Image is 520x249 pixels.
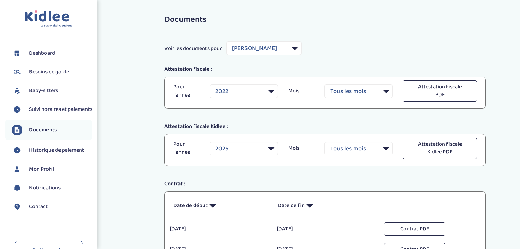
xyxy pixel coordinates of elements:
[12,67,22,77] img: besoin.svg
[159,65,491,73] div: Attestation fiscale :
[277,225,374,233] p: [DATE]
[173,83,199,99] p: Pour l'annee
[29,184,61,192] span: Notifications
[403,80,477,102] button: Attestation fiscale PDF
[288,87,314,95] p: Mois
[164,15,486,24] h3: Documents
[12,104,22,115] img: suivihoraire.svg
[12,48,92,58] a: Dashboard
[12,104,92,115] a: Suivi horaires et paiements
[29,165,54,173] span: Mon Profil
[384,225,445,232] a: Contrat PDF
[29,146,84,155] span: Historique de paiement
[12,183,22,193] img: notification.svg
[403,144,477,152] a: Attestation fiscale Kidlee PDF
[29,105,92,114] span: Suivi horaires et paiements
[12,48,22,58] img: dashboard.svg
[29,126,57,134] span: Documents
[12,125,92,135] a: Documents
[403,138,477,159] button: Attestation fiscale Kidlee PDF
[12,86,22,96] img: babysitters.svg
[12,145,92,156] a: Historique de paiement
[173,140,199,157] p: Pour l'annee
[12,145,22,156] img: suivihoraire.svg
[164,45,222,53] span: Voir les documents pour
[12,202,92,212] a: Contact
[12,164,22,174] img: profil.svg
[278,197,372,214] p: Date de fin
[12,125,22,135] img: documents.svg
[12,86,92,96] a: Baby-sitters
[159,122,491,131] div: Attestation fiscale Kidlee :
[29,49,55,57] span: Dashboard
[25,10,73,28] img: logo.svg
[12,164,92,174] a: Mon Profil
[29,68,69,76] span: Besoins de garde
[159,180,491,188] div: Contrat :
[288,144,314,152] p: Mois
[12,67,92,77] a: Besoins de garde
[384,222,445,236] button: Contrat PDF
[12,183,92,193] a: Notifications
[173,197,268,214] p: Date de début
[29,203,48,211] span: Contact
[170,225,267,233] p: [DATE]
[12,202,22,212] img: contact.svg
[403,87,477,94] a: Attestation fiscale PDF
[29,87,58,95] span: Baby-sitters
